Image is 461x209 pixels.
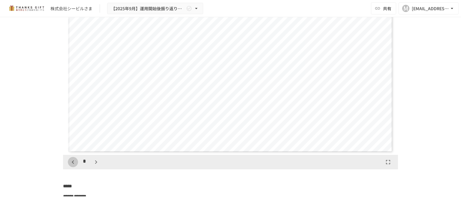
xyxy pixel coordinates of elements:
[371,2,396,14] button: 共有
[7,4,46,13] img: mMP1OxWUAhQbsRWCurg7vIHe5HqDpP7qZo7fRoNLXQh
[50,5,92,12] div: 株式会社シービルさま
[399,2,459,14] button: M[EMAIL_ADDRESS][DOMAIN_NAME]
[402,5,409,12] div: M
[111,5,185,12] span: 【2025年9月】運用開始後振り返りミーティング
[412,5,449,12] div: [EMAIL_ADDRESS][DOMAIN_NAME]
[383,5,391,12] span: 共有
[107,3,203,14] button: 【2025年9月】運用開始後振り返りミーティング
